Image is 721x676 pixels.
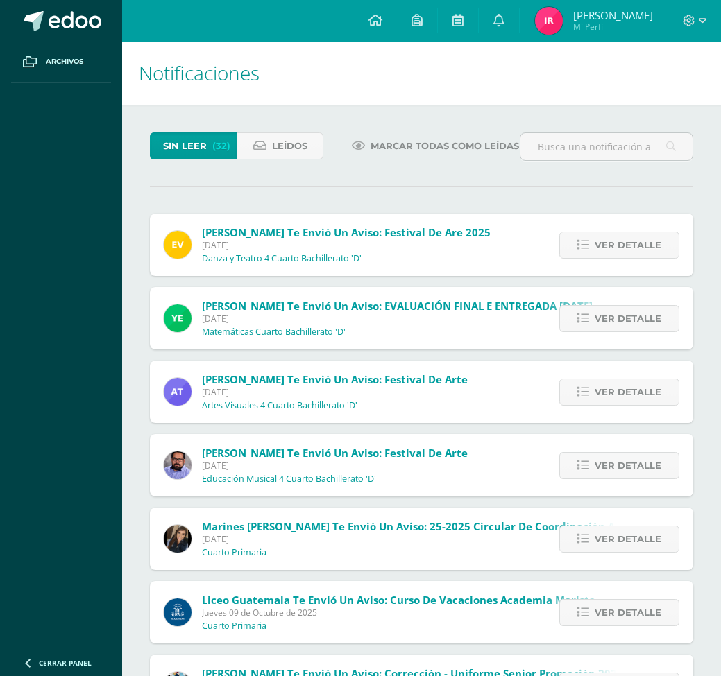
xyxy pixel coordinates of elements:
[595,306,661,331] span: Ver detalle
[573,21,653,33] span: Mi Perfil
[202,547,266,558] p: Cuarto Primaria
[139,60,260,86] span: Notificaciones
[202,607,595,618] span: Jueves 09 de Octubre de 2025
[595,526,661,552] span: Ver detalle
[595,600,661,625] span: Ver detalle
[371,133,519,159] span: Marcar todas como leídas
[202,372,468,386] span: [PERSON_NAME] te envió un aviso: Festival de Arte
[164,378,192,406] img: e0d417c472ee790ef5578283e3430836.png
[164,451,192,479] img: fe2f5d220dae08f5bb59c8e1ae6aeac3.png
[202,225,491,239] span: [PERSON_NAME] te envió un aviso: Festival de are 2025
[202,474,376,485] p: Educación Musical 4 Cuarto Bachillerato 'D'
[202,313,593,324] span: [DATE]
[202,460,468,471] span: [DATE]
[595,379,661,405] span: Ver detalle
[202,400,357,411] p: Artes Visuales 4 Cuarto Bachillerato 'D'
[237,132,323,159] a: Leídos
[535,7,563,35] img: b2c2324d461816bf8380d3aecd38491b.png
[202,446,468,460] span: [PERSON_NAME] te envió un aviso: Festival de Arte
[150,132,237,159] a: Sin leer(32)
[202,239,491,251] span: [DATE]
[202,253,362,264] p: Danza y Teatro 4 Cuarto Bachillerato 'D'
[164,598,192,626] img: b41cd0bd7c5dca2e84b8bd7996f0ae72.png
[520,133,693,160] input: Busca una notificación aquí
[202,621,266,632] p: Cuarto Primaria
[212,133,230,159] span: (32)
[272,133,307,159] span: Leídos
[202,386,468,398] span: [DATE]
[164,304,192,332] img: fd93c6619258ae32e8e829e8701697bb.png
[202,519,665,533] span: Marines [PERSON_NAME] te envió un aviso: 25-2025 Circular de Coordinación Académica
[573,8,653,22] span: [PERSON_NAME]
[202,593,595,607] span: Liceo Guatemala te envió un aviso: Curso de vacaciones Academia Marista
[46,56,83,67] span: Archivos
[202,327,346,338] p: Matemáticas Cuarto Bachillerato 'D'
[202,533,665,545] span: [DATE]
[164,231,192,259] img: 383db5ddd486cfc25017fad405f5d727.png
[595,453,661,478] span: Ver detalle
[164,525,192,553] img: 6f99ca85ee158e1ea464f4dd0b53ae36.png
[202,299,593,313] span: [PERSON_NAME] te envió un aviso: EVALUACIÓN FINAL E ENTREGADA [DATE]
[334,132,536,159] a: Marcar todas como leídas
[163,133,207,159] span: Sin leer
[39,658,92,668] span: Cerrar panel
[11,42,111,83] a: Archivos
[595,232,661,258] span: Ver detalle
